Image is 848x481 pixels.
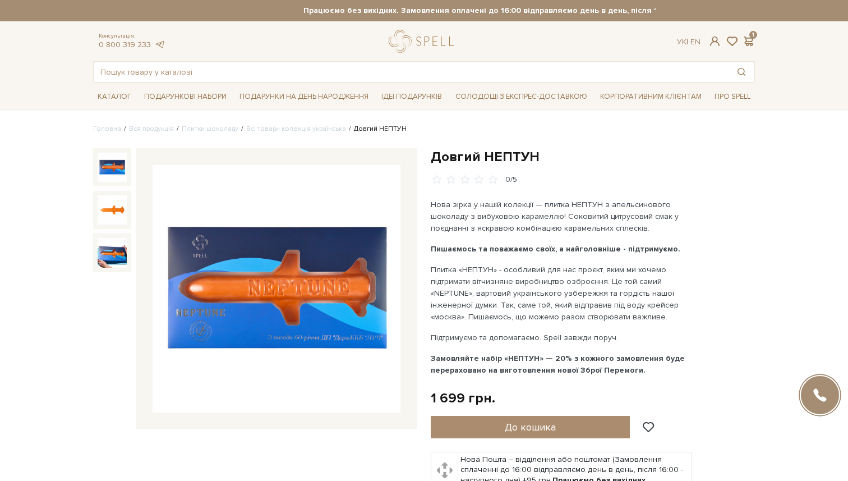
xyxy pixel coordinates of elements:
b: Замовляйте набір «НЕПТУН» — 20% з кожного замовлення буде перераховано на виготовлення нової Збро... [431,354,685,375]
div: Ук [677,37,700,47]
a: Плитки шоколаду [182,125,238,133]
a: Вся продукція [129,125,174,133]
li: Довгий НЕПТУН [346,124,407,134]
a: Всі товари колекція українська [246,125,346,133]
a: Солодощі з експрес-доставкою [451,87,592,106]
span: Консультація: [99,33,165,40]
a: logo [389,30,459,53]
a: Корпоративним клієнтам [596,87,706,106]
a: telegram [154,40,165,49]
p: Плитка «НЕПТУН» - особливий для нас проєкт, яким ми хочемо підтримати вітчизняне виробництво озбр... [431,264,694,323]
span: До кошика [505,421,556,433]
a: 0 800 319 233 [99,40,151,49]
div: 0/5 [505,175,517,185]
img: Довгий НЕПТУН [98,153,127,182]
span: | [686,37,688,47]
img: Довгий НЕПТУН [98,195,127,225]
span: Подарункові набори [140,88,231,106]
div: 1 699 грн. [431,390,495,407]
b: Пишаємось та поважаємо своїх, а найголовніше - підтримуємо. [431,244,680,254]
input: Пошук товару у каталозі [94,62,729,82]
a: Головна [93,125,121,133]
span: Про Spell [710,88,755,106]
p: Нова зірка у нашій колекції — плитка НЕПТУН з апельсинового шоколаду з вибуховою карамеллю! Соков... [431,199,694,234]
p: Підтримуємо та допомагаємо. Spell завжди поруч. [431,332,694,343]
span: Каталог [93,88,136,106]
span: Подарунки на День народження [235,88,373,106]
button: Пошук товару у каталозі [729,62,754,82]
h1: Довгий НЕПТУН [431,148,755,166]
img: Довгий НЕПТУН [98,238,127,267]
img: Довгий НЕПТУН [153,165,400,413]
span: Ідеї подарунків [377,88,446,106]
a: En [690,37,700,47]
button: До кошика [431,416,630,438]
